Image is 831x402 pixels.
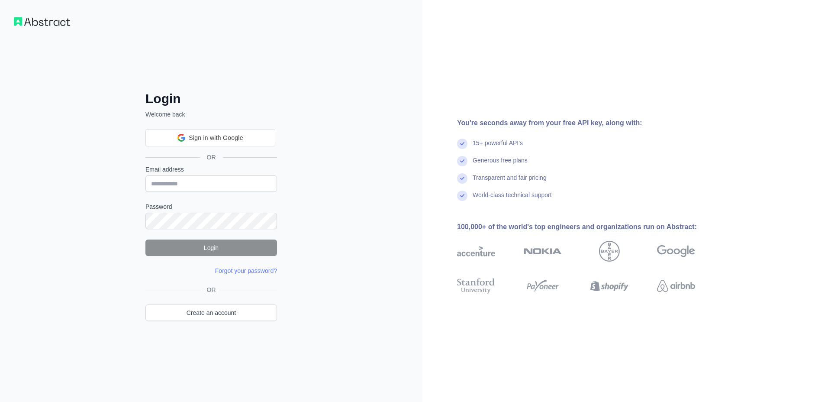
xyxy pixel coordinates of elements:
[457,241,495,262] img: accenture
[457,222,723,232] div: 100,000+ of the world's top engineers and organizations run on Abstract:
[524,241,562,262] img: nokia
[203,285,219,294] span: OR
[590,276,628,295] img: shopify
[457,173,467,184] img: check mark
[457,156,467,166] img: check mark
[473,191,552,208] div: World-class technical support
[457,118,723,128] div: You're seconds away from your free API key, along with:
[145,91,277,107] h2: Login
[145,202,277,211] label: Password
[657,241,695,262] img: google
[145,165,277,174] label: Email address
[524,276,562,295] img: payoneer
[200,153,223,162] span: OR
[457,139,467,149] img: check mark
[189,133,243,143] span: Sign in with Google
[457,191,467,201] img: check mark
[657,276,695,295] img: airbnb
[473,156,528,173] div: Generous free plans
[145,240,277,256] button: Login
[599,241,620,262] img: bayer
[145,129,275,146] div: Sign in with Google
[457,276,495,295] img: stanford university
[473,139,523,156] div: 15+ powerful API's
[145,110,277,119] p: Welcome back
[473,173,547,191] div: Transparent and fair pricing
[145,305,277,321] a: Create an account
[215,267,277,274] a: Forgot your password?
[14,17,70,26] img: Workflow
